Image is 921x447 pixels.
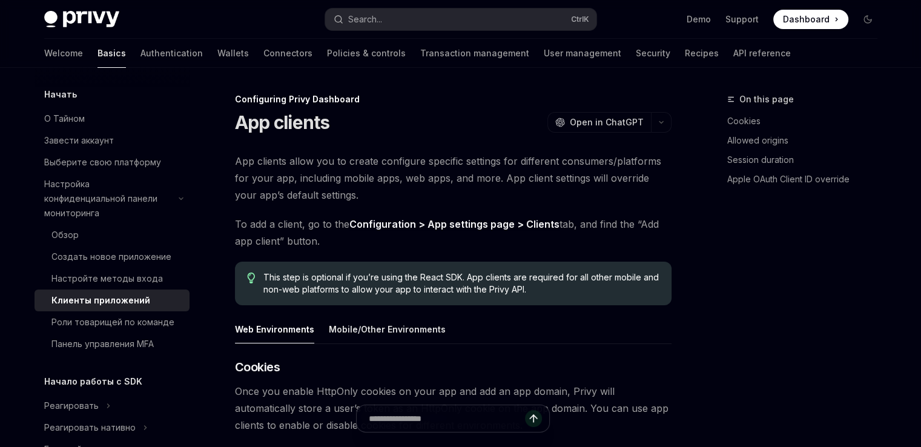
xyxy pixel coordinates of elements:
[858,10,877,29] button: Toggle dark mode
[44,39,83,68] a: Welcome
[636,39,670,68] a: Security
[727,111,887,131] a: Cookies
[44,113,85,124] font: О Тайном
[263,271,659,296] span: This step is optional if you’re using the React SDK. App clients are required for all other mobil...
[733,39,791,68] a: API reference
[51,295,150,305] font: Клиенты приложений
[35,108,190,130] a: О Тайном
[35,268,190,290] a: Настройте методы входа
[44,89,77,99] font: Начать
[97,39,126,68] a: Basics
[235,383,672,434] span: Once you enable HttpOnly cookies on your app and add an app domain, Privy will automatically stor...
[51,339,154,349] font: Панель управления MFA
[44,135,114,145] font: Завести аккаунт
[235,359,280,376] span: Cookies
[739,92,794,107] span: On this page
[35,224,190,246] a: Обзор
[235,216,672,250] span: To add a client, go to the tab, and find the “Add app client” button.
[51,230,79,240] font: Обзор
[727,170,887,189] a: Apple OAuth Client ID override
[570,116,644,128] span: Open in ChatGPT
[725,13,759,25] a: Support
[44,422,136,432] font: Реагировать нативно
[51,317,174,327] font: Роли товарищей по команде
[727,131,887,150] a: Allowed origins
[525,410,542,427] button: Send message
[44,11,119,28] img: dark logo
[35,246,190,268] a: Создать новое приложение
[44,157,161,167] font: Выберите свою платформу
[235,315,314,343] button: Web Environments
[51,251,171,262] font: Создать новое приложение
[773,10,848,29] a: Dashboard
[35,333,190,355] a: Панель управления MFA
[687,13,711,25] a: Demo
[263,39,312,68] a: Connectors
[217,39,249,68] a: Wallets
[235,111,330,133] h1: App clients
[727,150,887,170] a: Session duration
[547,112,651,133] button: Open in ChatGPT
[235,93,672,105] div: Configuring Privy Dashboard
[685,39,719,68] a: Recipes
[349,218,560,231] a: Configuration > App settings page > Clients
[329,315,446,343] button: Mobile/Other Environments
[35,311,190,333] a: Роли товарищей по команде
[783,13,830,25] span: Dashboard
[235,153,672,204] span: App clients allow you to create configure specific settings for different consumers/platforms for...
[544,39,621,68] a: User management
[35,130,190,151] a: Завести аккаунт
[44,179,157,218] font: Настройка конфиденциальной панели мониторинга
[140,39,203,68] a: Authentication
[325,8,596,30] button: Search...CtrlK
[35,290,190,311] a: Клиенты приложений
[571,15,589,24] span: Ctrl K
[51,273,163,283] font: Настройте методы входа
[420,39,529,68] a: Transaction management
[247,273,256,283] svg: Tip
[327,39,406,68] a: Policies & controls
[44,376,142,386] font: Начало работы с SDK
[348,12,382,27] div: Search...
[35,151,190,173] a: Выберите свою платформу
[44,400,99,411] font: Реагировать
